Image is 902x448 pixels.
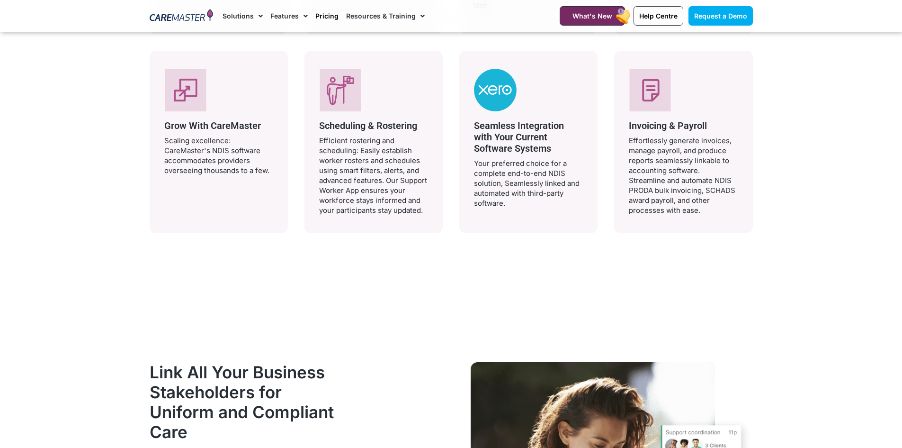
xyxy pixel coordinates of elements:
span: Invoicing & Payroll [629,120,707,131]
a: Request a Demo [688,6,753,26]
span: Request a Demo [694,12,747,20]
span: Grow With CareMaster [164,120,261,131]
p: Scaling excellence: CareMaster's NDIS software accommodates providers overseeing thousands to a few. [164,136,273,175]
span: Help Centre [639,12,678,20]
a: Help Centre [634,6,683,26]
span: Seamless Integration with Your Current Software Systems [474,120,564,154]
span: What's New [572,12,612,20]
h2: Link All Your Business Stakeholders for Uniform and Compliant Care [150,362,348,442]
p: Your preferred choice for a complete end-to-end NDIS solution, Seamlessly linked and automated wi... [474,158,583,208]
img: CareMaster Logo [150,9,214,23]
p: Effortlessly generate invoices, manage payroll, and produce reports seamlessly linkable to accoun... [629,136,738,215]
a: What's New [560,6,625,26]
span: Scheduling & Rostering [319,120,417,131]
p: Efficient rostering and scheduling: Easily establish worker rosters and schedules using smart fil... [319,136,428,215]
